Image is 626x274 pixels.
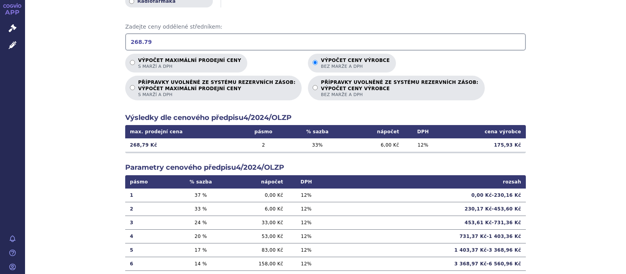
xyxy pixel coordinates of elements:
[138,85,295,92] strong: VÝPOČET MAXIMÁLNÍ PRODEJNÍ CENY
[125,175,173,189] th: pásmo
[125,138,239,152] td: 268,79 Kč
[173,243,228,257] td: 17 %
[288,189,325,202] td: 12 %
[173,229,228,243] td: 20 %
[288,257,325,270] td: 12 %
[239,125,289,138] th: pásmo
[325,257,526,270] td: 3 368,97 Kč - 6 560,96 Kč
[228,257,288,270] td: 158,00 Kč
[125,23,526,31] span: Zadejte ceny oddělené středníkem:
[173,189,228,202] td: 37 %
[173,216,228,229] td: 24 %
[288,243,325,257] td: 12 %
[173,257,228,270] td: 14 %
[125,229,173,243] td: 4
[321,92,478,98] span: bez marže a DPH
[404,138,442,152] td: 12 %
[125,216,173,229] td: 3
[288,175,325,189] th: DPH
[173,175,228,189] th: % sazba
[325,243,526,257] td: 1 403,37 Kč - 3 368,96 Kč
[125,189,173,202] td: 1
[321,64,390,69] span: bez marže a DPH
[325,175,526,189] th: rozsah
[325,216,526,229] td: 453,61 Kč - 731,36 Kč
[173,202,228,216] td: 33 %
[125,113,526,123] h2: Výsledky dle cenového předpisu 4/2024/OLZP
[288,216,325,229] td: 12 %
[313,85,318,90] input: PŘÍPRAVKY UVOLNĚNÉ ZE SYSTÉMU REZERVNÍCH ZÁSOB:VÝPOČET CENY VÝROBCEbez marže a DPH
[325,229,526,243] td: 731,37 Kč - 1 403,36 Kč
[228,216,288,229] td: 33,00 Kč
[138,80,295,98] p: PŘÍPRAVKY UVOLNĚNÉ ZE SYSTÉMU REZERVNÍCH ZÁSOB:
[138,64,241,69] span: s marží a DPH
[130,85,135,90] input: PŘÍPRAVKY UVOLNĚNÉ ZE SYSTÉMU REZERVNÍCH ZÁSOB:VÝPOČET MAXIMÁLNÍ PRODEJNÍ CENYs marží a DPH
[138,58,241,69] p: Výpočet maximální prodejní ceny
[442,138,526,152] td: 175,93 Kč
[228,229,288,243] td: 53,00 Kč
[325,202,526,216] td: 230,17 Kč - 453,60 Kč
[346,138,404,152] td: 6,00 Kč
[125,163,526,172] h2: Parametry cenového předpisu 4/2024/OLZP
[288,125,346,138] th: % sazba
[288,202,325,216] td: 12 %
[228,175,288,189] th: nápočet
[321,80,478,98] p: PŘÍPRAVKY UVOLNĚNÉ ZE SYSTÉMU REZERVNÍCH ZÁSOB:
[404,125,442,138] th: DPH
[321,85,478,92] strong: VÝPOČET CENY VÝROBCE
[125,202,173,216] td: 2
[313,60,318,65] input: Výpočet ceny výrobcebez marže a DPH
[228,202,288,216] td: 6,00 Kč
[228,243,288,257] td: 83,00 Kč
[125,125,239,138] th: max. prodejní cena
[442,125,526,138] th: cena výrobce
[125,257,173,270] td: 6
[239,138,289,152] td: 2
[138,92,295,98] span: s marží a DPH
[125,33,526,51] input: Zadejte ceny oddělené středníkem
[130,60,135,65] input: Výpočet maximální prodejní cenys marží a DPH
[288,138,346,152] td: 33 %
[346,125,404,138] th: nápočet
[288,229,325,243] td: 12 %
[228,189,288,202] td: 0,00 Kč
[325,189,526,202] td: 0,00 Kč - 230,16 Kč
[321,58,390,69] p: Výpočet ceny výrobce
[125,243,173,257] td: 5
